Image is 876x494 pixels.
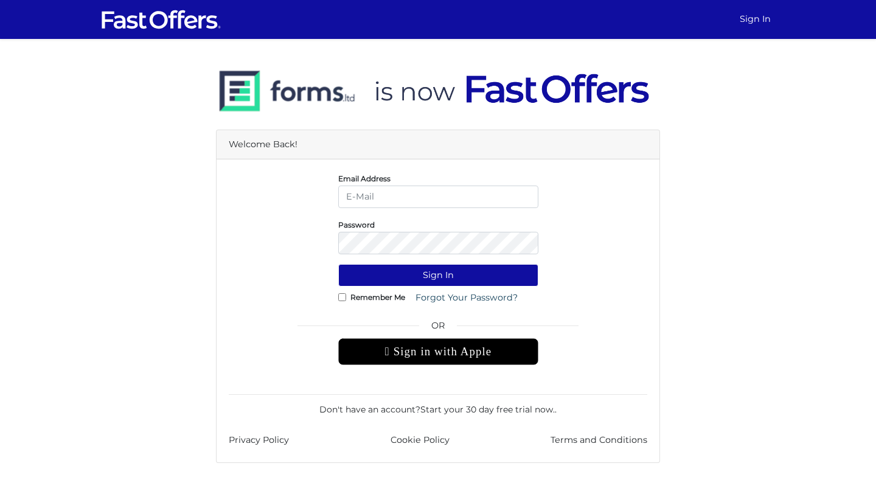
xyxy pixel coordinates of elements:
label: Remember Me [350,296,405,299]
span: OR [338,319,538,338]
a: Cookie Policy [391,433,450,447]
div: Sign in with Apple [338,338,538,365]
label: Password [338,223,375,226]
button: Sign In [338,264,538,287]
a: Sign In [735,7,776,31]
div: Welcome Back! [217,130,659,159]
input: E-Mail [338,186,538,208]
a: Forgot Your Password? [408,287,526,309]
div: Don't have an account? . [229,394,647,416]
a: Start your 30 day free trial now. [420,404,555,415]
a: Terms and Conditions [551,433,647,447]
a: Privacy Policy [229,433,289,447]
label: Email Address [338,177,391,180]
